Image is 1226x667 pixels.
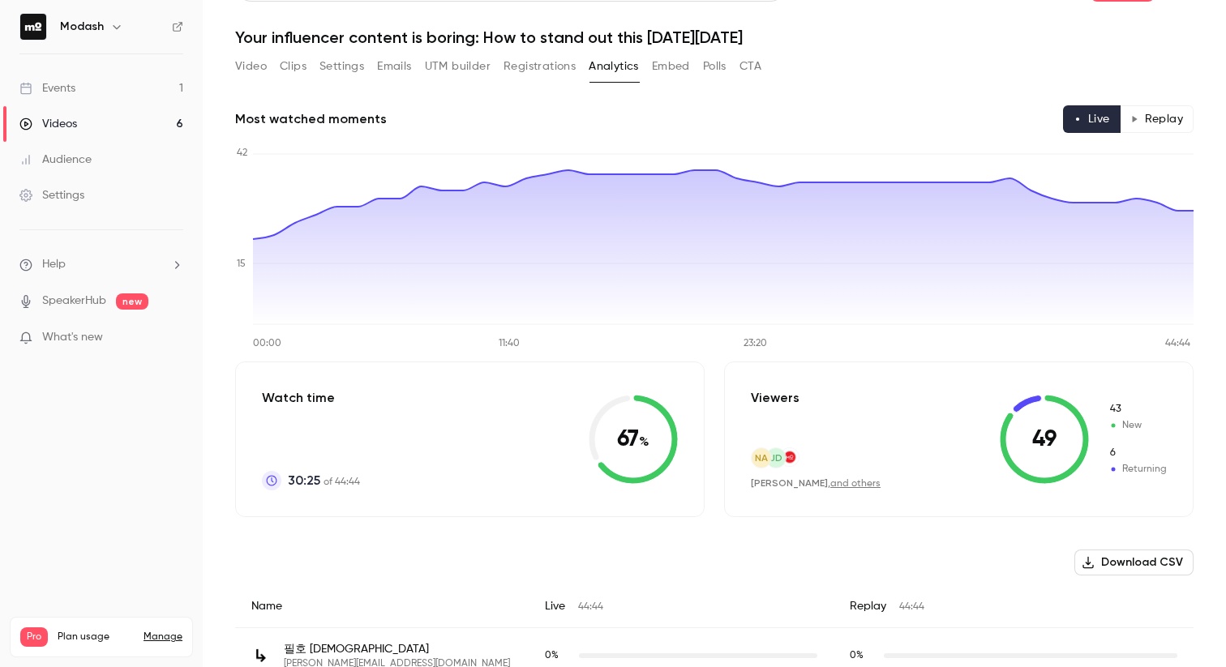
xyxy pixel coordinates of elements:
[739,53,761,79] button: CTA
[529,585,834,628] div: Live
[235,53,267,79] button: Video
[19,187,84,203] div: Settings
[504,53,576,79] button: Registrations
[19,80,75,96] div: Events
[769,451,782,465] span: JD
[235,28,1194,47] h1: Your influencer content is boring: How to stand out this [DATE][DATE]
[1074,549,1194,575] button: Download CSV
[20,627,48,647] span: Pro
[545,651,559,661] span: 0 %
[19,152,92,168] div: Audience
[288,471,360,490] p: of 44:44
[751,477,828,489] span: [PERSON_NAME]
[19,256,183,273] li: help-dropdown-opener
[235,585,529,628] div: Name
[834,585,1194,628] div: Replay
[262,388,360,408] p: Watch time
[237,148,247,158] tspan: 42
[20,14,46,40] img: Modash
[237,259,246,269] tspan: 15
[60,19,104,35] h6: Modash
[42,293,106,310] a: SpeakerHub
[253,339,281,348] tspan: 00:00
[850,651,864,661] span: 0 %
[58,631,134,643] span: Plan usage
[578,602,603,612] span: 44:44
[116,293,148,310] span: new
[652,53,690,79] button: Embed
[744,339,767,348] tspan: 23:20
[42,329,103,346] span: What's new
[1165,339,1190,348] tspan: 44:44
[280,53,306,79] button: Clips
[251,644,271,667] img: indentcorp.com
[545,648,571,663] span: Live watch time
[377,53,411,79] button: Emails
[589,53,639,79] button: Analytics
[1108,418,1167,433] span: New
[319,53,364,79] button: Settings
[850,648,876,663] span: Replay watch time
[751,388,799,408] p: Viewers
[1108,446,1167,460] span: Returning
[830,479,881,489] a: and others
[751,477,881,490] div: ,
[1063,105,1121,133] button: Live
[755,451,768,465] span: NA
[499,339,520,348] tspan: 11:40
[284,641,510,657] span: 필호 [DEMOGRAPHIC_DATA]
[235,109,387,129] h2: Most watched moments
[144,631,182,643] a: Manage
[19,116,77,132] div: Videos
[781,448,799,466] img: modash.io
[1120,105,1194,133] button: Replay
[288,471,320,490] span: 30:25
[1108,462,1167,477] span: Returning
[42,256,66,273] span: Help
[425,53,491,79] button: UTM builder
[1108,402,1167,417] span: New
[899,602,924,612] span: 44:44
[703,53,727,79] button: Polls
